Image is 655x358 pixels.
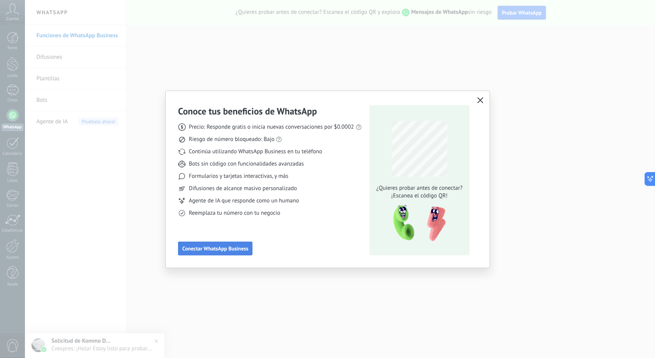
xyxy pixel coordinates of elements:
[189,136,274,143] span: Riesgo de número bloqueado: Bajo
[189,172,288,180] span: Formularios y tarjetas interactivas, y más
[189,185,297,192] span: Difusiones de alcance masivo personalizado
[178,242,252,255] button: Conectar WhatsApp Business
[189,209,280,217] span: Reemplaza tu número con tu negocio
[374,184,465,192] span: ¿Quieres probar antes de conectar?
[374,192,465,200] span: ¡Escanea el código QR!
[387,203,447,244] img: qr-pic-1x.png
[189,148,322,156] span: Continúa utilizando WhatsApp Business en tu teléfono
[178,105,317,117] h3: Conoce tus beneficios de WhatsApp
[182,246,248,251] span: Conectar WhatsApp Business
[189,197,299,205] span: Agente de IA que responde como un humano
[189,160,304,168] span: Bots sin código con funcionalidades avanzadas
[189,123,354,131] span: Precio: Responde gratis o inicia nuevas conversaciones por $0.0002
